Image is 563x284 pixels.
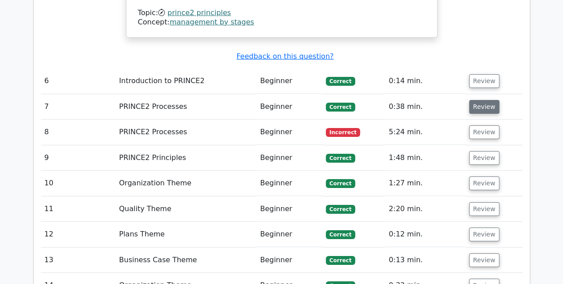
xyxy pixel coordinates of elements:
[256,120,322,145] td: Beginner
[41,120,116,145] td: 8
[256,171,322,196] td: Beginner
[115,222,256,247] td: Plans Theme
[41,196,116,222] td: 11
[41,171,116,196] td: 10
[41,222,116,247] td: 12
[41,68,116,94] td: 6
[256,94,322,120] td: Beginner
[326,103,355,112] span: Correct
[385,222,465,247] td: 0:12 min.
[41,94,116,120] td: 7
[469,176,499,190] button: Review
[385,94,465,120] td: 0:38 min.
[385,196,465,222] td: 2:20 min.
[115,145,256,171] td: PRINCE2 Principles
[385,248,465,273] td: 0:13 min.
[385,68,465,94] td: 0:14 min.
[170,18,254,26] a: management by stages
[41,145,116,171] td: 9
[115,196,256,222] td: Quality Theme
[138,18,425,27] div: Concept:
[115,248,256,273] td: Business Case Theme
[469,202,499,216] button: Review
[256,145,322,171] td: Beginner
[115,94,256,120] td: PRINCE2 Processes
[236,52,333,60] a: Feedback on this question?
[469,228,499,241] button: Review
[41,248,116,273] td: 13
[256,68,322,94] td: Beginner
[469,151,499,165] button: Review
[385,171,465,196] td: 1:27 min.
[256,196,322,222] td: Beginner
[469,100,499,114] button: Review
[115,120,256,145] td: PRINCE2 Processes
[385,120,465,145] td: 5:24 min.
[469,253,499,267] button: Review
[326,77,355,86] span: Correct
[326,256,355,265] span: Correct
[469,125,499,139] button: Review
[256,248,322,273] td: Beginner
[326,154,355,163] span: Correct
[326,179,355,188] span: Correct
[138,8,425,18] div: Topic:
[167,8,231,17] a: prince2 principles
[256,222,322,247] td: Beginner
[326,128,360,137] span: Incorrect
[326,230,355,239] span: Correct
[385,145,465,171] td: 1:48 min.
[115,171,256,196] td: Organization Theme
[326,205,355,214] span: Correct
[115,68,256,94] td: Introduction to PRINCE2
[469,74,499,88] button: Review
